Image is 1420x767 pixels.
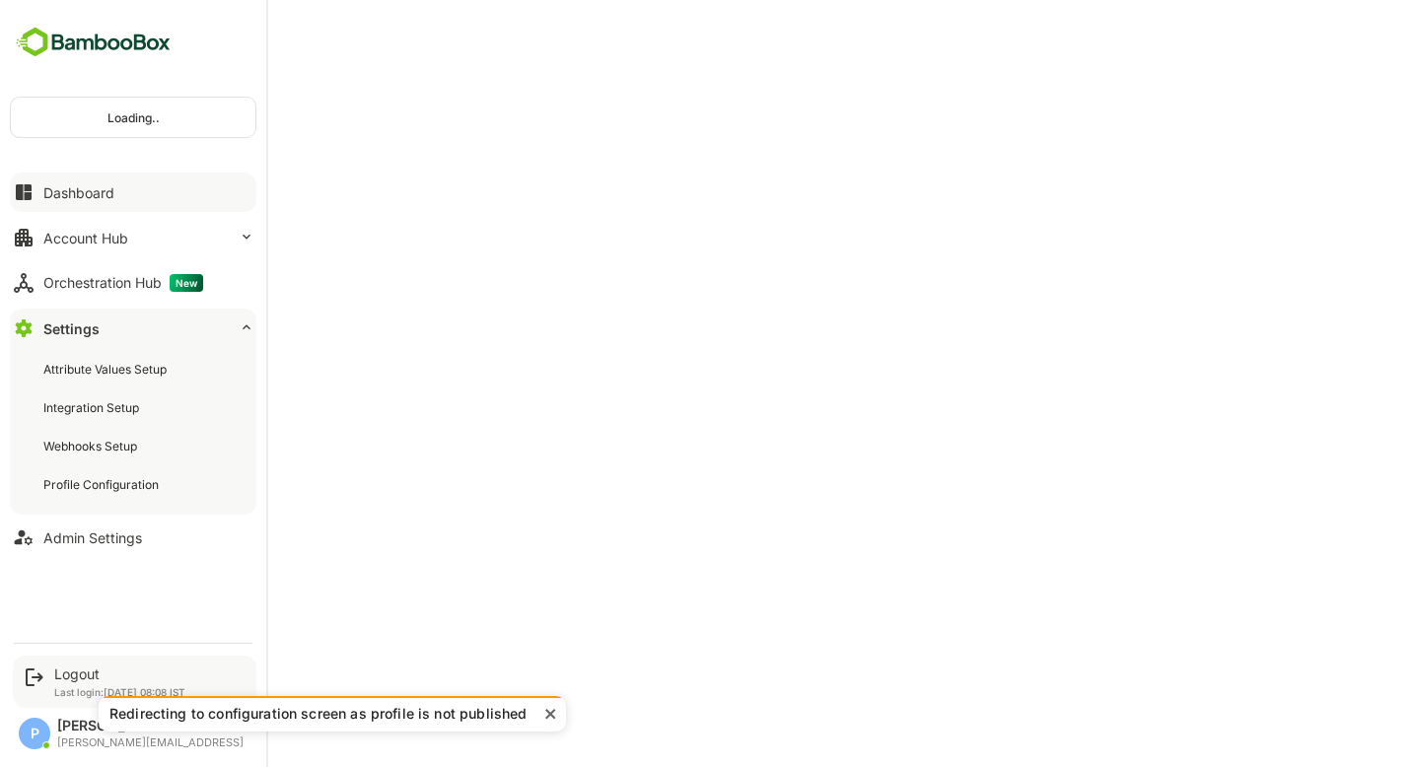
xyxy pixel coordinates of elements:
img: BambooboxFullLogoMark.5f36c76dfaba33ec1ec1367b70bb1252.svg [10,24,177,61]
div: Integration Setup [43,399,143,416]
div: Account Hub [43,230,128,246]
div: Settings [43,320,100,337]
div: Webhooks Setup [43,438,141,454]
div: Attribute Values Setup [43,361,171,378]
button: Account Hub [10,218,256,257]
div: Redirecting to configuration screen as profile is not published [108,704,544,724]
button: Settings [10,309,256,348]
button: Orchestration HubNew [10,263,256,303]
div: Orchestration Hub [43,274,203,292]
div: P [19,718,50,749]
button: Dashboard [10,173,256,212]
div: Profile Configuration [43,476,163,493]
div: Logout [54,665,185,682]
div: [PERSON_NAME] [57,718,244,734]
div: Dashboard [43,184,114,201]
p: Last login: [DATE] 08:08 IST [54,686,185,698]
button: Admin Settings [10,518,256,557]
div: [PERSON_NAME][EMAIL_ADDRESS] [57,736,244,749]
span: New [170,274,203,292]
div: Admin Settings [43,529,142,546]
div: Loading.. [11,98,255,137]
